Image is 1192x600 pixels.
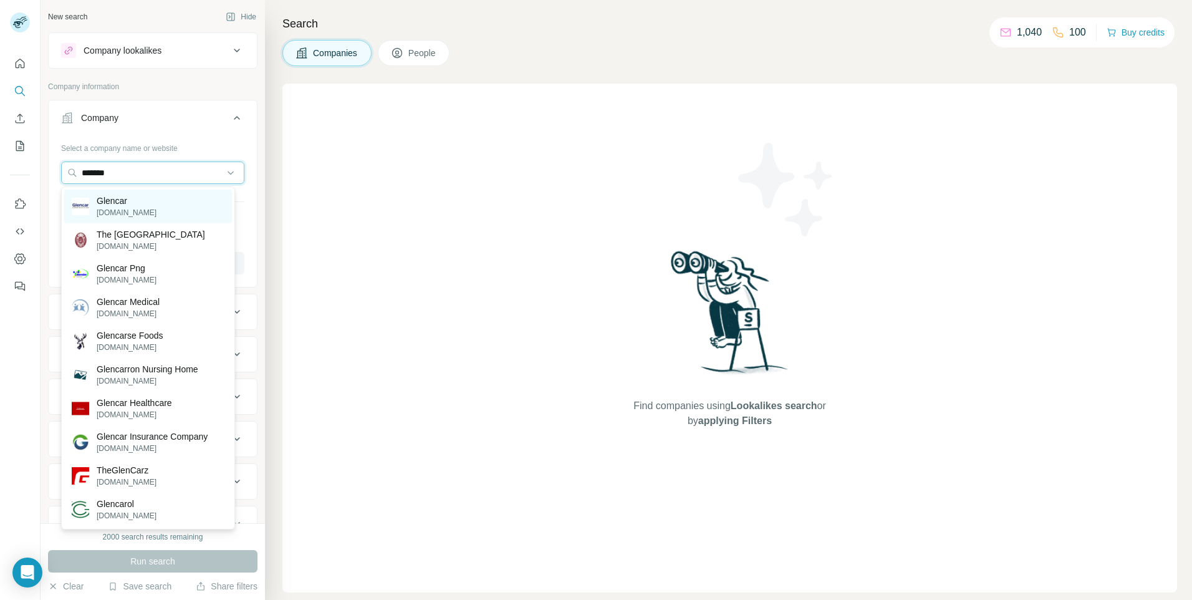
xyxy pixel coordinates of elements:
p: Glencar Insurance Company [97,430,208,443]
div: Select a company name or website [61,138,244,154]
button: Dashboard [10,248,30,270]
button: Quick start [10,52,30,75]
p: The [GEOGRAPHIC_DATA] [97,228,205,241]
img: Glencarse Foods [72,332,89,350]
img: Glencar Png [72,265,89,283]
p: Company information [48,81,257,92]
button: Technologies [49,467,257,496]
p: Glencarron Nursing Home [97,363,198,375]
p: [DOMAIN_NAME] [97,342,163,353]
button: Employees (size) [49,424,257,454]
button: Enrich CSV [10,107,30,130]
div: Company lookalikes [84,44,161,57]
img: The Glencarn Hotel [72,231,89,249]
span: Lookalikes search [731,400,817,411]
p: [DOMAIN_NAME] [97,308,160,319]
p: Glencarol [97,498,156,510]
img: Surfe Illustration - Stars [730,133,842,246]
button: Share filters [196,580,257,593]
h4: Search [282,15,1177,32]
div: New search [48,11,87,22]
p: Glencar Png [97,262,156,274]
p: [DOMAIN_NAME] [97,409,172,420]
span: applying Filters [698,415,772,426]
p: Glencar Medical [97,296,160,308]
button: Buy credits [1107,24,1165,41]
p: 1,040 [1017,25,1042,40]
img: Glencarol [72,501,89,518]
button: Annual revenue ($) [49,382,257,412]
span: Find companies using or by [630,399,829,428]
button: Save search [108,580,171,593]
p: Glencar Healthcare [97,397,172,409]
p: TheGlenCarz [97,464,156,477]
button: Use Surfe on LinkedIn [10,193,30,215]
p: [DOMAIN_NAME] [97,241,205,252]
button: Hide [217,7,265,26]
button: Search [10,80,30,102]
img: Glencar Healthcare [72,400,89,417]
button: Industry [49,297,257,327]
img: Glencar Insurance Company [72,433,89,451]
p: [DOMAIN_NAME] [97,443,208,454]
button: Feedback [10,275,30,298]
div: Company [81,112,118,124]
button: Company [49,103,257,138]
p: [DOMAIN_NAME] [97,375,198,387]
button: Clear [48,580,84,593]
span: People [408,47,437,59]
p: [DOMAIN_NAME] [97,510,156,521]
p: [DOMAIN_NAME] [97,207,156,218]
p: Glencar [97,195,156,207]
p: Glencarse Foods [97,329,163,342]
p: [DOMAIN_NAME] [97,477,156,488]
button: Company lookalikes [49,36,257,65]
button: HQ location [49,339,257,369]
p: [DOMAIN_NAME] [97,274,156,286]
span: Companies [313,47,358,59]
img: Glencar Medical [72,299,89,316]
div: 2000 search results remaining [103,531,203,543]
button: Keywords [49,509,257,539]
img: TheGlenCarz [72,467,89,485]
p: 100 [1069,25,1086,40]
img: Glencar [72,198,89,215]
img: Surfe Illustration - Woman searching with binoculars [665,248,795,387]
img: Glencarron Nursing Home [72,366,89,384]
div: Open Intercom Messenger [12,558,42,588]
button: Use Surfe API [10,220,30,243]
button: My lists [10,135,30,157]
